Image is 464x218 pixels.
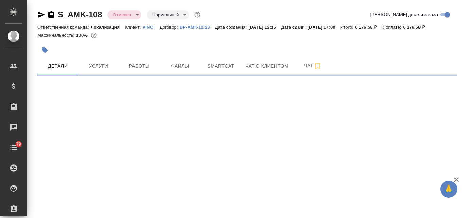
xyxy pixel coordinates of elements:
[123,62,156,70] span: Работы
[248,24,281,30] p: [DATE] 12:15
[82,62,115,70] span: Услуги
[297,62,329,70] span: Чат
[370,11,438,18] span: [PERSON_NAME] детали заказа
[58,10,102,19] a: S_AMK-108
[107,10,141,19] div: Отменен
[41,62,74,70] span: Детали
[340,24,355,30] p: Итого:
[143,24,160,30] a: VINCI
[440,181,457,198] button: 🙏
[37,11,46,19] button: Скопировать ссылку для ЯМессенджера
[307,24,340,30] p: [DATE] 17:00
[193,10,202,19] button: Доп статусы указывают на важность/срочность заказа
[355,24,382,30] p: 6 176,58 ₽
[281,24,307,30] p: Дата сдачи:
[2,139,25,156] a: 79
[245,62,288,70] span: Чат с клиентом
[215,24,248,30] p: Дата создания:
[147,10,189,19] div: Отменен
[164,62,196,70] span: Файлы
[443,182,454,196] span: 🙏
[76,33,89,38] p: 100%
[89,31,98,40] button: 0.00 RUB;
[180,24,215,30] a: ВР-АМК-12/23
[37,43,52,57] button: Добавить тэг
[314,62,322,70] svg: Подписаться
[160,24,180,30] p: Договор:
[37,33,76,38] p: Маржинальность:
[91,24,125,30] p: Локализация
[150,12,181,18] button: Нормальный
[12,141,25,148] span: 79
[125,24,142,30] p: Клиент:
[403,24,430,30] p: 6 176,58 ₽
[204,62,237,70] span: Smartcat
[37,24,91,30] p: Ответственная команда:
[111,12,133,18] button: Отменен
[382,24,403,30] p: К оплате:
[47,11,55,19] button: Скопировать ссылку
